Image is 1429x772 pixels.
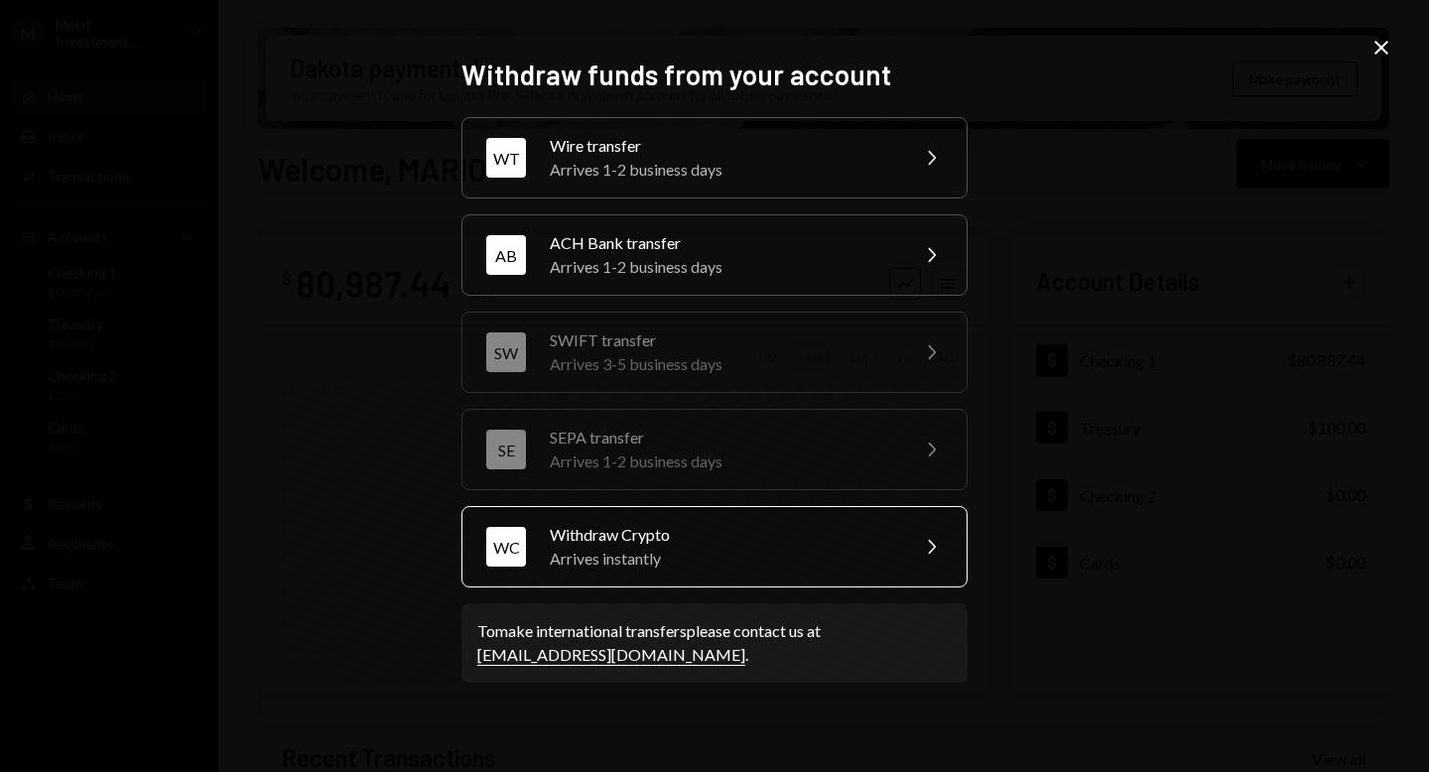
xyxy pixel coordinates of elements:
div: WT [486,138,526,178]
div: Withdraw Crypto [550,523,895,547]
div: To make international transfers please contact us at . [477,619,952,667]
div: Arrives 3-5 business days [550,352,895,376]
button: WTWire transferArrives 1-2 business days [461,117,968,198]
div: SEPA transfer [550,426,895,450]
a: [EMAIL_ADDRESS][DOMAIN_NAME] [477,645,745,666]
div: ACH Bank transfer [550,231,895,255]
div: Arrives 1-2 business days [550,450,895,473]
h2: Withdraw funds from your account [461,56,968,94]
div: Arrives 1-2 business days [550,158,895,182]
div: WC [486,527,526,567]
button: WCWithdraw CryptoArrives instantly [461,506,968,587]
div: AB [486,235,526,275]
button: SWSWIFT transferArrives 3-5 business days [461,312,968,393]
div: Arrives 1-2 business days [550,255,895,279]
div: SW [486,332,526,372]
div: Wire transfer [550,134,895,158]
button: ABACH Bank transferArrives 1-2 business days [461,214,968,296]
button: SESEPA transferArrives 1-2 business days [461,409,968,490]
div: SE [486,430,526,469]
div: Arrives instantly [550,547,895,571]
div: SWIFT transfer [550,328,895,352]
